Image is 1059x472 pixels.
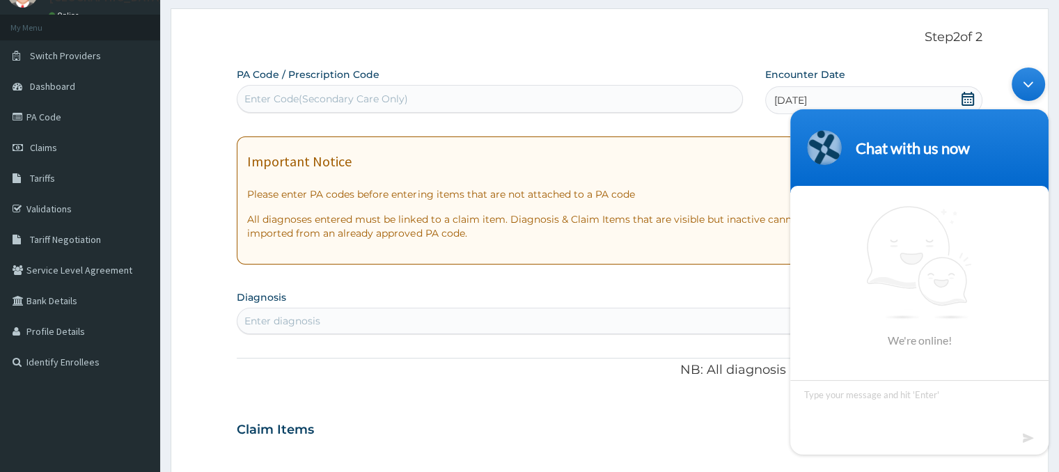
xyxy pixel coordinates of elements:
[237,361,982,379] p: NB: All diagnosis must be linked to a claim item
[774,93,807,107] span: [DATE]
[30,233,101,246] span: Tariff Negotiation
[30,141,57,154] span: Claims
[765,68,845,81] label: Encounter Date
[30,172,55,184] span: Tariffs
[247,187,971,201] p: Please enter PA codes before entering items that are not attached to a PA code
[237,30,982,45] p: Step 2 of 2
[237,68,379,81] label: PA Code / Prescription Code
[247,154,352,169] h1: Important Notice
[49,10,82,20] a: Online
[30,49,101,62] span: Switch Providers
[30,80,75,93] span: Dashboard
[244,92,408,106] div: Enter Code(Secondary Care Only)
[237,290,286,304] label: Diagnosis
[237,423,314,438] h3: Claim Items
[247,212,971,240] p: All diagnoses entered must be linked to a claim item. Diagnosis & Claim Items that are visible bu...
[244,314,320,328] div: Enter diagnosis
[783,61,1056,462] iframe: SalesIQ Chatwindow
